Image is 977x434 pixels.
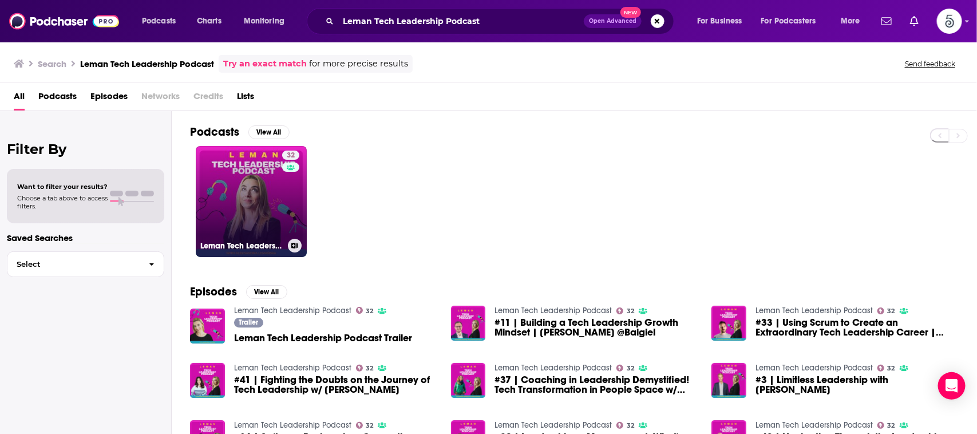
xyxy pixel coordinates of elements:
span: More [841,13,860,29]
span: Lists [237,87,254,111]
span: Choose a tab above to access filters. [17,194,108,210]
a: Leman Tech Leadership Podcast [756,420,873,430]
a: Charts [189,12,228,30]
a: #41 | Fighting the Doubts on the Journey of Tech Leadership w/ Agata Pawlak [234,375,437,394]
span: 32 [287,150,295,161]
span: 32 [366,423,373,428]
span: Charts [197,13,221,29]
a: 32 [877,365,895,372]
span: Select [7,261,140,268]
a: 32 [282,151,299,160]
img: #11 | Building a Tech Leadership Growth Mindset | Wojciech Dymowski @Baigiel [451,306,486,341]
h3: Leman Tech Leadership Podcast [80,58,214,69]
a: EpisodesView All [190,285,287,299]
span: 32 [888,366,895,371]
span: Open Advanced [589,18,636,24]
button: Send feedback [901,59,959,69]
button: open menu [833,12,875,30]
span: All [14,87,25,111]
a: 32 [877,422,895,429]
button: open menu [134,12,191,30]
a: Podcasts [38,87,77,111]
a: Leman Tech Leadership Podcast Trailer [234,333,412,343]
button: Show profile menu [937,9,962,34]
img: #33 | Using Scrum to Create an Extraordinary Tech Leadership Career | Mikołaj Kosyra [711,306,746,341]
img: Leman Tech Leadership Podcast Trailer [190,309,225,344]
span: for more precise results [309,57,408,70]
a: Leman Tech Leadership Podcast [495,306,612,315]
a: Leman Tech Leadership Podcast [234,306,351,315]
span: #33 | Using Scrum to Create an Extraordinary Tech Leadership Career | [PERSON_NAME] [756,318,959,337]
button: open menu [236,12,299,30]
a: 32 [356,307,374,314]
a: PodcastsView All [190,125,290,139]
a: 32 [356,365,374,372]
div: Open Intercom Messenger [938,372,966,400]
a: Leman Tech Leadership Podcast [234,363,351,373]
img: #41 | Fighting the Doubts on the Journey of Tech Leadership w/ Agata Pawlak [190,363,225,398]
a: #11 | Building a Tech Leadership Growth Mindset | Wojciech Dymowski @Baigiel [495,318,698,337]
span: 32 [888,423,895,428]
span: 32 [366,366,373,371]
span: 32 [627,366,634,371]
span: #41 | Fighting the Doubts on the Journey of Tech Leadership w/ [PERSON_NAME] [234,375,437,394]
button: View All [248,125,290,139]
h2: Filter By [7,141,164,157]
p: Saved Searches [7,232,164,243]
h2: Episodes [190,285,237,299]
span: Trailer [239,319,258,326]
img: #3 | Limitless Leadership with Evgeny Lukin [711,363,746,398]
span: 32 [888,309,895,314]
span: Monitoring [244,13,284,29]
img: Podchaser - Follow, Share and Rate Podcasts [9,10,119,32]
span: 32 [366,309,373,314]
button: open menu [689,12,757,30]
a: #3 | Limitless Leadership with Evgeny Lukin [756,375,959,394]
a: 32 [616,307,634,314]
a: 32 [616,365,634,372]
a: Leman Tech Leadership Podcast [756,306,873,315]
button: View All [246,285,287,299]
a: Leman Tech Leadership Podcast [495,363,612,373]
a: Try an exact match [223,57,307,70]
button: Select [7,251,164,277]
a: Leman Tech Leadership Podcast [234,420,351,430]
img: User Profile [937,9,962,34]
button: open menu [754,12,833,30]
span: #11 | Building a Tech Leadership Growth Mindset | [PERSON_NAME] @Baigiel [495,318,698,337]
a: Leman Tech Leadership Podcast [756,363,873,373]
a: 32 [616,422,634,429]
span: Logged in as Spiral5-G2 [937,9,962,34]
span: 32 [627,309,634,314]
button: Open AdvancedNew [584,14,642,28]
a: 32Leman Tech Leadership Podcast [196,146,307,257]
a: Show notifications dropdown [877,11,896,31]
span: Want to filter your results? [17,183,108,191]
span: Podcasts [142,13,176,29]
a: #37 | Coaching in Leadership Demystified! Tech Transformation in People Space w/ Marta Kramer [495,375,698,394]
span: Credits [193,87,223,111]
a: 32 [877,307,895,314]
a: Show notifications dropdown [905,11,923,31]
span: 32 [627,423,634,428]
a: Episodes [90,87,128,111]
a: #33 | Using Scrum to Create an Extraordinary Tech Leadership Career | Mikołaj Kosyra [756,318,959,337]
h3: Search [38,58,66,69]
span: New [620,7,641,18]
a: 32 [356,422,374,429]
h2: Podcasts [190,125,239,139]
span: #37 | Coaching in Leadership Demystified! Tech Transformation in People Space w/ [PERSON_NAME] [495,375,698,394]
span: For Podcasters [761,13,816,29]
img: #37 | Coaching in Leadership Demystified! Tech Transformation in People Space w/ Marta Kramer [451,363,486,398]
span: For Business [697,13,742,29]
